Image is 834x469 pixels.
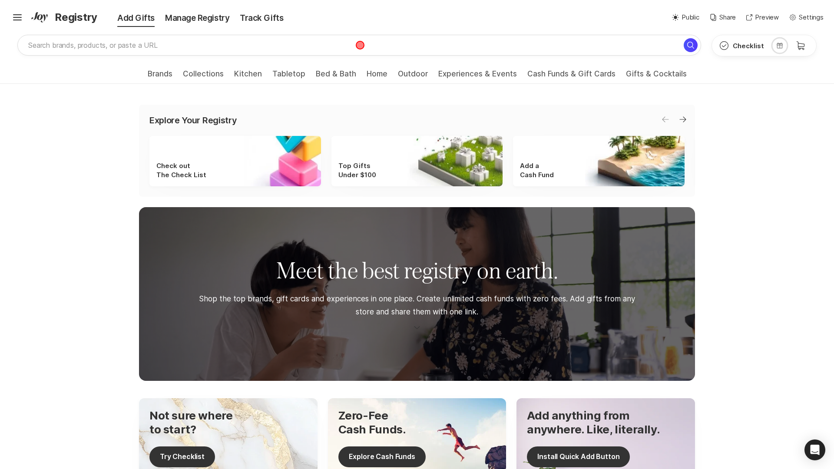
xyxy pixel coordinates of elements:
p: Add anything from anywhere. Like, literally. [527,409,660,436]
p: Preview [755,13,779,23]
span: Add a Cash Fund [520,161,554,179]
button: Install Quick Add Button [527,446,630,467]
span: Check out The Check List [156,161,206,179]
a: Outdoor [398,69,428,83]
button: Settings [789,13,824,23]
span: Registry [55,10,97,25]
button: Search for [684,38,698,52]
a: Bed & Bath [316,69,356,83]
p: Not sure where to start? [149,409,233,436]
p: Share [719,13,736,23]
a: Brands [148,69,172,83]
a: Kitchen [234,69,262,83]
div: Open Intercom Messenger [804,439,825,460]
p: Zero-Fee Cash Funds. [338,409,426,436]
a: Cash Funds & Gift Cards [527,69,616,83]
a: Collections [183,69,224,83]
button: Explore Cash Funds [338,446,426,467]
div: Track Gifts [235,12,288,24]
button: Try Checklist [149,446,215,467]
a: Tabletop [272,69,305,83]
a: Home [367,69,387,83]
p: Explore Your Registry [149,115,237,126]
input: Search brands, products, or paste a URL [17,35,701,56]
button: Preview [746,13,779,23]
button: Public [672,13,699,23]
a: Gifts & Cocktails [626,69,687,83]
p: Settings [799,13,824,23]
p: Public [682,13,699,23]
span: Top Gifts Under $100 [338,161,376,179]
button: Share [710,13,736,23]
h1: Meet the best registry on earth. [276,256,558,285]
div: Add Gifts [100,12,160,24]
a: Experiences & Events [438,69,517,83]
button: Checklist [712,35,771,56]
div: Shop the top brands, gift cards and experiences in one place. Create unlimited cash funds with ze... [191,292,643,319]
div: Manage Registry [160,12,235,24]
